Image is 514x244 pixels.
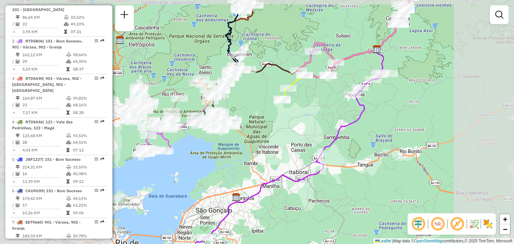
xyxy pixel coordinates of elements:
td: 162,12 KM [22,51,66,58]
em: Opções [94,39,98,43]
span: Ocultar deslocamento [410,216,426,232]
td: 123,68 KM [22,132,66,139]
i: Total de Atividades [16,172,20,176]
i: % de utilização do peso [66,234,71,238]
td: 93,53% [73,132,104,139]
span: 3 - [12,76,82,93]
a: Exibir filtros [493,8,506,21]
td: 50,78% [73,233,104,239]
td: / [12,202,15,209]
span: | 121 - Vale das Pedrinhas, 122 - Magé [12,119,73,130]
td: 08:28 [73,109,104,116]
div: Map data © contributors,© 2025 TomTom, Microsoft [373,238,514,244]
i: Tempo total em rota [66,111,70,115]
span: RTD5A46 [25,119,43,124]
i: Distância Total [16,53,20,57]
td: 49,10% [70,21,104,27]
td: = [12,109,15,116]
td: 09:12 [73,178,104,185]
td: 29 [22,58,66,65]
img: Exibir/Ocultar setores [483,219,493,229]
td: 174,42 KM [22,195,66,202]
span: RTD5B06 [25,38,43,43]
span: − [503,225,507,233]
i: % de utilização do peso [66,134,71,138]
td: 28 [22,139,66,146]
td: 214,31 KM [22,164,66,170]
i: Distância Total [16,165,20,169]
i: Distância Total [16,234,20,238]
td: 7,17 KM [22,109,66,116]
span: 2 - [12,38,83,49]
i: % de utilização da cubagem [66,172,71,176]
i: Tempo total em rota [66,148,70,152]
td: 07:21 [70,28,104,35]
em: Opções [94,120,98,124]
span: 7 - [12,220,81,231]
i: % de utilização da cubagem [64,22,69,26]
span: 6 - [12,188,82,193]
em: Opções [94,76,98,80]
td: 33,59% [73,164,104,170]
span: CKU1C90 [25,1,43,6]
a: Zoom out [500,224,510,234]
a: Nova sessão e pesquisa [118,8,131,23]
td: 40,98% [73,170,104,177]
span: RTD5A90 [25,76,43,81]
td: 08:37 [73,66,104,73]
span: Ocultar NR [430,216,446,232]
i: Tempo total em rota [66,211,70,215]
td: 3,94 KM [22,28,64,35]
span: 4 - [12,119,73,130]
td: 69,30% [73,58,104,65]
td: 68,16% [73,102,104,108]
td: / [12,21,15,27]
i: Total de Atividades [16,59,20,64]
i: % de utilização da cubagem [66,59,71,64]
td: 64,51% [73,139,104,146]
img: Fluxo de ruas [468,219,479,229]
td: 86,65 KM [22,14,64,21]
td: 13,39 KM [22,178,66,185]
td: 09:06 [73,210,104,216]
a: Zoom in [500,214,510,224]
i: Total de Atividades [16,103,20,107]
td: 07:12 [73,147,104,153]
span: | 151 - Bom Sucesso [42,157,81,162]
td: / [12,102,15,108]
span: | 901 - Várzea, 902 - [GEOGRAPHIC_DATA], 903 - [GEOGRAPHIC_DATA] [12,76,82,93]
span: CKU9G89 [25,188,44,193]
i: Tempo total em rota [66,179,70,184]
span: | 901 - Várzea, 902 - Granja [12,220,81,231]
td: 10,26 KM [22,210,66,216]
td: / [12,170,15,177]
td: / [12,58,15,65]
img: CDD Petropolis [116,36,124,44]
span: | 151 - Bom Sucesso [44,188,82,193]
td: = [12,178,15,185]
i: Tempo total em rota [64,30,67,34]
i: Distância Total [16,197,20,201]
i: % de utilização do peso [66,96,71,100]
td: 61,22% [73,202,104,209]
i: Tempo total em rota [66,67,70,71]
td: 5,59 KM [22,66,66,73]
span: EET9660 [25,220,42,225]
em: Rota exportada [100,157,104,161]
td: = [12,210,15,216]
td: = [12,147,15,153]
td: 17 [22,202,66,209]
td: 164,87 KM [22,95,66,102]
td: = [12,66,15,73]
i: Total de Atividades [16,203,20,207]
a: Leaflet [375,239,391,243]
em: Opções [94,220,98,224]
em: Rota exportada [100,39,104,43]
td: 44,13% [73,195,104,202]
em: Rota exportada [100,76,104,80]
i: % de utilização do peso [66,165,71,169]
i: % de utilização do peso [64,15,69,19]
span: | 100 - Cachoeiras, 101 - [GEOGRAPHIC_DATA] [12,1,79,12]
i: Total de Atividades [16,140,20,144]
em: Rota exportada [100,189,104,193]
